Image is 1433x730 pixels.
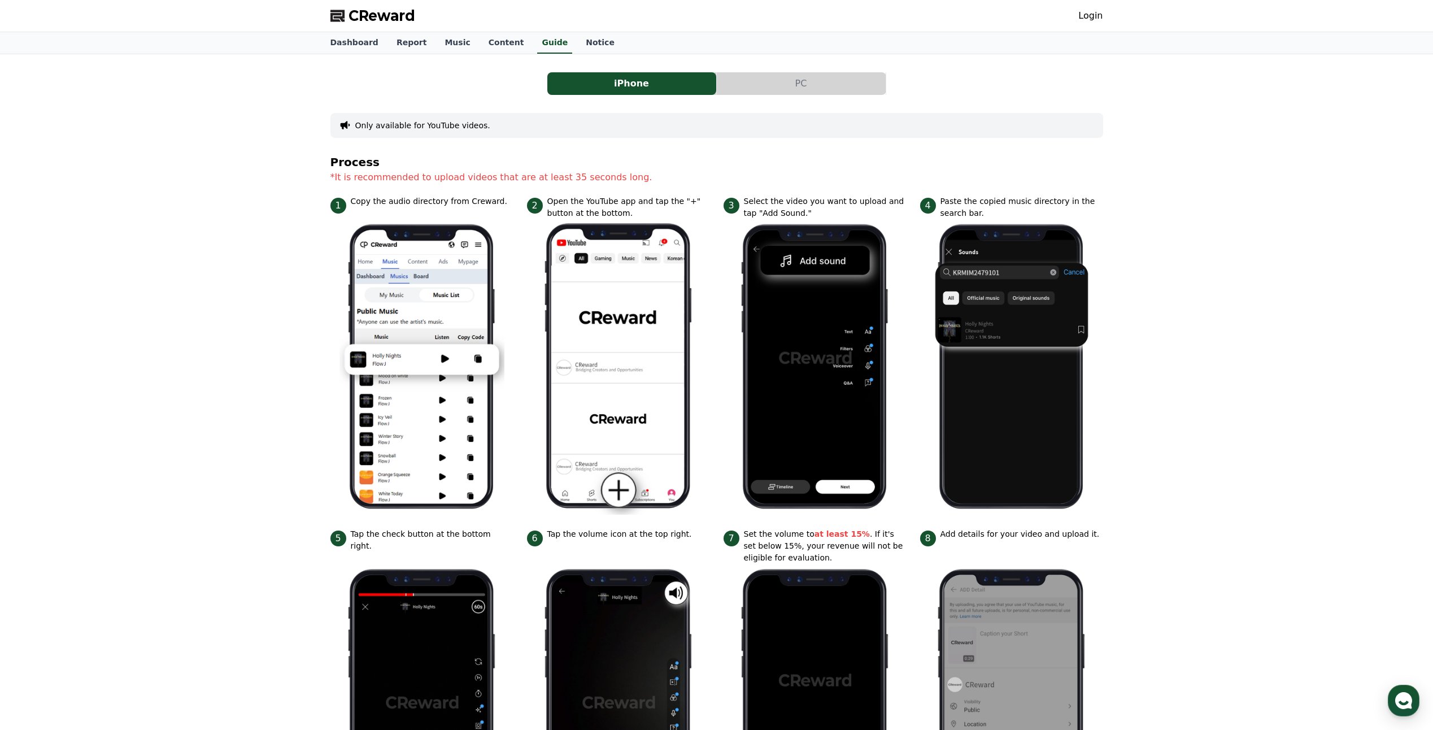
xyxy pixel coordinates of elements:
[76,225,156,233] span: Powered by
[330,198,346,214] span: 1
[123,91,194,101] span: See business hours
[351,195,507,207] p: Copy the audio directory from Creward.
[537,32,572,54] a: Guide
[112,225,156,233] b: Channel Talk
[1078,9,1103,23] a: Login
[75,358,146,386] a: Messages
[349,7,415,25] span: CReward
[744,528,907,564] p: Set the volume to . If it's set below 15%, your revenue will not be eligible for evaluation.
[480,32,533,54] a: Content
[94,376,127,385] span: Messages
[330,156,1103,168] h4: Process
[536,219,701,515] img: 2.png
[351,528,513,552] p: Tap the check button at the bottom right.
[14,115,207,159] a: CReward안녕하세요 크리워드입니다.문의사항을 남겨주세요 :)
[330,531,346,546] span: 5
[14,85,80,103] h1: CReward
[3,358,75,386] a: Home
[717,72,886,95] button: PC
[321,32,387,54] a: Dashboard
[29,375,49,384] span: Home
[547,72,716,95] button: iPhone
[744,195,907,219] p: Select the video you want to upload and tap "Add Sound."
[929,219,1094,515] img: 4.png
[724,198,739,214] span: 3
[330,171,1103,184] p: *It is recommended to upload videos that are at least 35 seconds long.
[527,198,543,214] span: 2
[387,32,436,54] a: Report
[42,130,184,141] div: 안녕하세요 크리워드입니다.
[547,528,692,540] p: Tap the volume icon at the top right.
[724,531,739,546] span: 7
[814,529,870,538] strong: at least 15%
[940,195,1103,219] p: Paste the copied music directory in the search bar.
[76,174,132,185] span: Start a chat
[71,198,163,207] span: Back on [DATE] 7:30 AM
[167,375,195,384] span: Settings
[733,219,898,515] img: 3.png
[146,358,217,386] a: Settings
[330,7,415,25] a: CReward
[435,32,479,54] a: Music
[577,32,624,54] a: Notice
[16,166,204,193] a: Start a chat
[339,219,504,515] img: 1.png
[920,531,936,546] span: 8
[940,528,1100,540] p: Add details for your video and upload it.
[119,89,207,103] button: See business hours
[547,72,717,95] a: iPhone
[42,141,184,153] div: 문의사항을 남겨주세요 :)
[527,531,543,546] span: 6
[355,120,490,131] button: Only available for YouTube videos.
[547,195,710,219] p: Open the YouTube app and tap the "+" button at the bottom.
[64,225,156,234] a: Powered byChannel Talk
[42,120,207,130] div: CReward
[920,198,936,214] span: 4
